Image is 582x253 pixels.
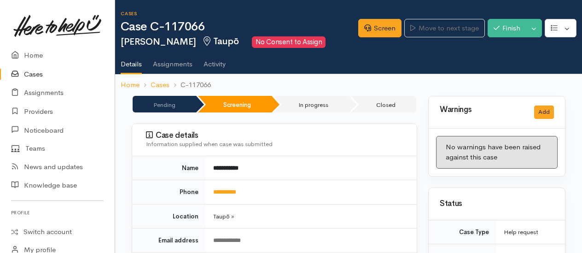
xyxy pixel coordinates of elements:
h6: Cases [121,11,358,16]
a: Assignments [153,48,192,74]
li: C-117066 [169,80,211,90]
button: Finish [488,19,526,38]
nav: breadcrumb [115,74,582,96]
td: Name [132,156,206,180]
li: Closed [351,96,416,112]
td: Phone [132,180,206,205]
div: No warnings have been raised against this case [436,136,558,169]
span: No Consent to Assign [252,36,326,48]
h6: Profile [11,206,104,219]
h1: Case C-117066 [121,20,358,34]
button: Add [534,106,554,119]
li: Screening [198,96,272,112]
a: Move to next stage [404,19,484,38]
a: Details [121,48,142,75]
td: Location [132,204,206,229]
a: Home [121,80,140,90]
a: Activity [204,48,226,74]
h3: Warnings [440,106,523,114]
span: Taupō [202,35,239,47]
a: Cases [151,80,169,90]
li: Pending [133,96,196,112]
li: In progress [274,96,349,112]
div: Information supplied when case was submitted [146,140,406,149]
span: Taupō » [213,212,234,220]
td: Help request [496,220,565,244]
td: Email address [132,229,206,253]
h3: Case details [146,131,406,140]
h2: [PERSON_NAME] [121,36,358,48]
td: Case Type [429,220,496,244]
a: Screen [358,19,402,38]
h3: Status [440,200,554,208]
